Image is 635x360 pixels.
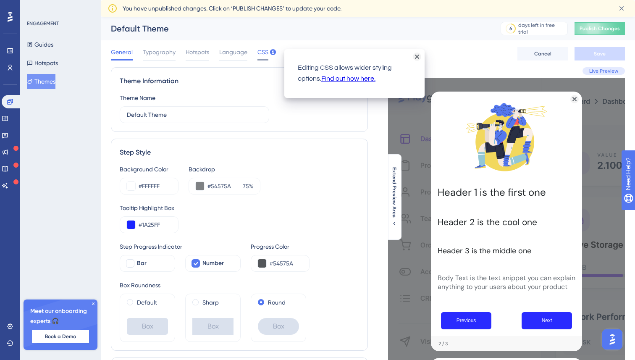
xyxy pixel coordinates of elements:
div: days left in free trial [518,22,565,35]
div: Theme Information [120,76,359,86]
button: Book a Demo [32,330,89,343]
span: Publish Changes [580,25,620,32]
span: Book a Demo [45,333,76,340]
button: Extend Preview Area [388,167,401,227]
span: Number [202,258,224,268]
label: % [237,181,253,191]
span: General [111,47,133,57]
span: Language [219,47,247,57]
h3: Header 3 is the middle one [438,246,575,256]
span: Typography [143,47,176,57]
div: ENGAGEMENT [27,20,59,27]
span: Cancel [534,50,551,57]
div: Default Theme [111,23,480,34]
img: Modal Media [464,95,548,179]
div: Box [127,318,168,335]
span: Live Preview [589,68,618,74]
h1: Header 1 is the first one [438,186,575,199]
div: close tooltip [413,53,421,61]
span: Meet our onboarding experts 🎧 [30,306,91,326]
span: Bar [137,258,147,268]
div: Box [258,318,299,335]
div: Box Roundness [120,280,359,290]
div: Close Preview [570,95,579,103]
span: Extend Preview Area [391,167,398,218]
button: Cancel [517,47,568,60]
span: CSS [257,47,268,57]
button: Publish Changes [575,22,625,35]
div: 6 [509,25,512,32]
p: Body Text is the text snippet you can explain anything to your users about your product [438,273,575,291]
span: Need Help? [20,2,52,12]
button: Next [522,312,572,329]
div: Progress Color [251,242,310,252]
div: Backdrop [189,164,260,174]
input: % [240,181,249,191]
a: Find out how here. [321,74,375,84]
span: Save [594,50,606,57]
div: Step Style [120,147,359,158]
p: Editing CSS allows wider styling options. [298,63,411,84]
button: Themes [27,74,55,89]
button: Guides [27,37,53,52]
label: Round [268,297,286,307]
span: You have unpublished changes. Click on ‘PUBLISH CHANGES’ to update your code. [123,3,341,13]
div: Box [192,318,234,335]
iframe: UserGuiding AI Assistant Launcher [600,327,625,352]
span: Hotspots [186,47,209,57]
div: Tooltip Highlight Box [120,203,359,213]
input: Theme Name [127,110,262,119]
label: Sharp [202,297,219,307]
div: Theme Name [120,93,155,103]
button: Save [575,47,625,60]
div: Background Color [120,164,178,174]
button: Hotspots [27,55,58,71]
div: Footer [431,336,582,351]
button: Previous [441,312,491,329]
h2: Header 2 is the cool one [438,216,575,228]
div: Step 2 of 3 [435,340,448,347]
label: Default [137,297,157,307]
div: Step Progress Indicator [120,242,241,252]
